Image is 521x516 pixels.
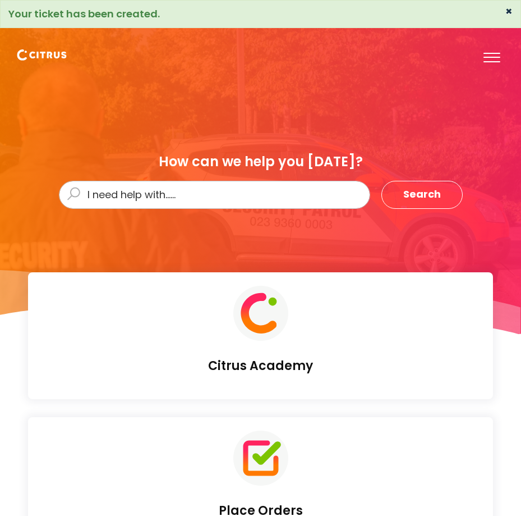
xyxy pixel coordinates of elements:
h4: Citrus Academy [37,359,484,373]
input: I need help with...... [59,181,370,209]
button: Toggle Navigation [479,37,504,72]
a: Citrus Academy [28,272,493,399]
div: How can we help you [DATE]? [59,154,463,169]
button: × [505,6,513,16]
button: Search [381,181,463,209]
span: Search [403,185,441,203]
